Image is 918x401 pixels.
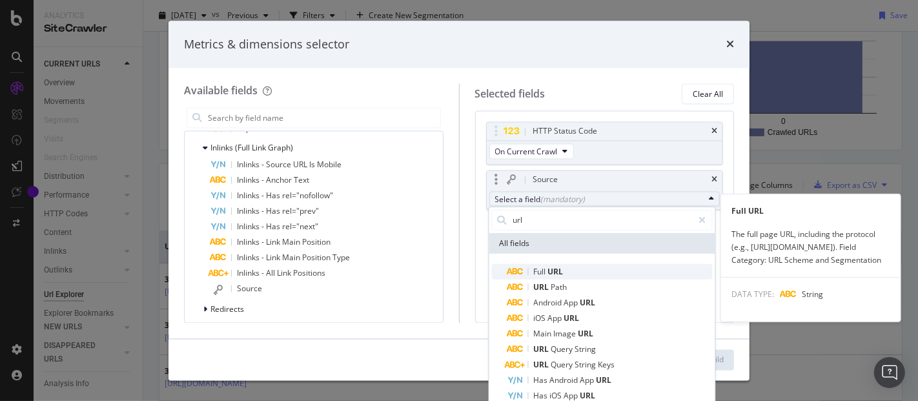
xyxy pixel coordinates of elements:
[210,304,244,315] span: Redirects
[541,194,586,205] div: (mandatory)
[533,174,558,187] div: Source
[237,190,333,201] span: Inlinks - Has rel="nofollow"
[489,192,720,207] button: Select a field(mandatory)
[534,265,548,276] span: Full
[489,232,715,253] div: All fields
[551,281,567,292] span: Path
[726,36,734,53] div: times
[495,194,704,205] div: Select a field
[548,312,564,323] span: App
[534,281,551,292] span: URL
[874,357,905,388] div: Open Intercom Messenger
[237,252,350,263] span: Inlinks - Link Main Position Type
[237,237,331,248] span: Inlinks - Link Main Position
[237,268,325,279] span: Inlinks - All Link Positions
[534,327,554,338] span: Main
[578,327,594,338] span: URL
[693,88,723,99] div: Clear All
[475,87,546,101] div: Selected fields
[486,122,724,165] div: HTTP Status CodetimesOn Current Crawl
[489,144,574,159] button: On Current Crawl
[554,327,578,338] span: Image
[495,146,558,157] span: On Current Crawl
[721,227,901,266] div: The full page URL, including the protocol (e.g., [URL][DOMAIN_NAME]). Field Category: URL Scheme ...
[184,84,258,98] div: Available fields
[682,84,734,105] button: Clear All
[711,128,717,136] div: times
[210,143,293,154] span: Inlinks (Full Link Graph)
[237,175,309,186] span: Inlinks - Anchor Text
[237,159,342,170] span: Inlinks - Source URL Is Mobile
[534,296,564,307] span: Android
[237,283,262,294] span: Source
[237,206,319,217] span: Inlinks - Has rel="prev"
[548,265,564,276] span: URL
[721,204,901,217] div: Full URL
[533,125,598,138] div: HTTP Status Code
[564,296,580,307] span: App
[731,288,774,299] span: DATA TYPE:
[564,312,580,323] span: URL
[486,170,724,211] div: SourcetimesSelect a field(mandatory)All fields
[534,312,548,323] span: iOS
[168,21,750,380] div: modal
[512,210,693,229] input: Search by field name
[237,221,318,232] span: Inlinks - Has rel="next"
[207,108,440,128] input: Search by field name
[184,36,349,53] div: Metrics & dimensions selector
[711,176,717,184] div: times
[580,296,596,307] span: URL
